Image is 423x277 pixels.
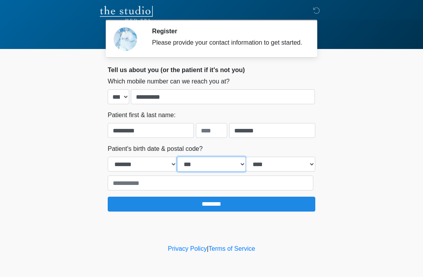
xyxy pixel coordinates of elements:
[100,6,153,22] img: The Studio Med Spa Logo
[108,77,230,86] label: Which mobile number can we reach you at?
[207,245,208,252] a: |
[108,66,315,74] h2: Tell us about you (or the patient if it's not you)
[114,27,137,51] img: Agent Avatar
[108,110,175,120] label: Patient first & last name:
[108,144,202,154] label: Patient's birth date & postal code?
[208,245,255,252] a: Terms of Service
[168,245,207,252] a: Privacy Policy
[152,38,304,47] div: Please provide your contact information to get started.
[152,27,304,35] h2: Register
